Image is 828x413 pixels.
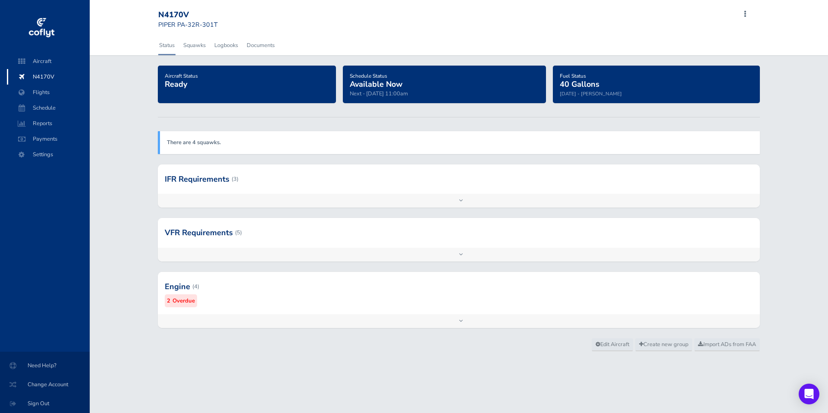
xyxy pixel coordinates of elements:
span: Flights [16,85,81,100]
a: Status [158,36,176,55]
span: Ready [165,79,187,89]
span: Edit Aircraft [596,340,629,348]
a: Create new group [635,338,692,351]
small: PIPER PA-32R-301T [158,20,218,29]
span: Payments [16,131,81,147]
span: Settings [16,147,81,162]
span: Aircraft [16,54,81,69]
span: Schedule Status [350,73,387,79]
small: [DATE] - [PERSON_NAME] [560,90,622,97]
span: Aircraft Status [165,73,198,79]
span: Available Now [350,79,402,89]
span: Next - [DATE] 11:00am [350,90,408,98]
div: Open Intercom Messenger [799,384,819,404]
a: Documents [246,36,276,55]
img: coflyt logo [27,15,56,41]
a: Import ADs from FAA [694,338,760,351]
span: Fuel Status [560,73,586,79]
span: N4170V [16,69,81,85]
span: Reports [16,116,81,131]
span: 40 Gallons [560,79,599,89]
span: Schedule [16,100,81,116]
a: There are 4 squawks. [167,139,221,146]
a: Schedule StatusAvailable Now [350,70,402,90]
span: Create new group [639,340,688,348]
a: Edit Aircraft [592,338,633,351]
span: Sign Out [10,396,79,411]
div: N4170V [158,10,220,20]
span: Import ADs from FAA [698,340,756,348]
a: Logbooks [213,36,239,55]
span: Change Account [10,377,79,392]
span: Need Help? [10,358,79,373]
a: Squawks [182,36,207,55]
small: Overdue [172,296,195,306]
